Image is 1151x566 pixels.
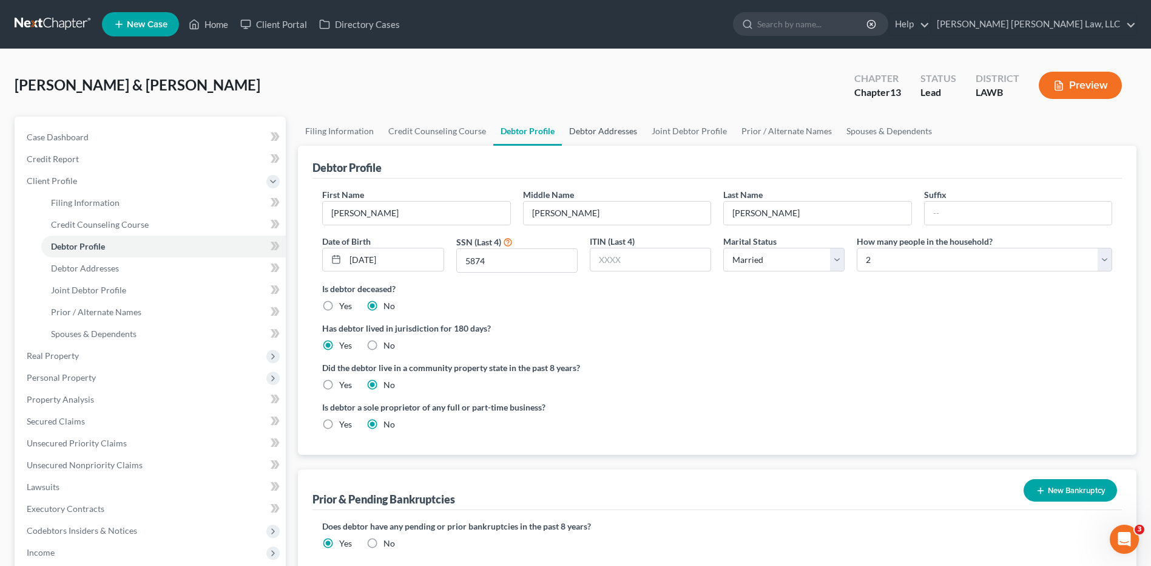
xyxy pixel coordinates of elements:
a: Debtor Profile [493,117,562,146]
label: Is debtor a sole proprietor of any full or part-time business? [322,401,711,414]
a: Executory Contracts [17,498,286,520]
div: Lead [920,86,956,100]
label: No [383,537,395,550]
div: Chapter [854,86,901,100]
span: 3 [1135,525,1144,534]
div: LAWB [976,86,1019,100]
a: Spouses & Dependents [41,323,286,345]
input: XXXX [457,249,577,272]
span: Case Dashboard [27,132,89,142]
a: Help [889,13,930,35]
a: Filing Information [298,117,381,146]
span: Real Property [27,350,79,361]
a: Prior / Alternate Names [734,117,839,146]
span: Debtor Profile [51,241,105,251]
a: Directory Cases [313,13,406,35]
label: No [383,300,395,312]
a: Joint Debtor Profile [644,117,734,146]
span: Filing Information [51,197,120,208]
label: No [383,379,395,391]
input: Search by name... [757,13,868,35]
a: Secured Claims [17,411,286,432]
button: New Bankruptcy [1024,479,1117,502]
a: Prior / Alternate Names [41,301,286,323]
span: 13 [890,86,901,98]
span: Credit Counseling Course [51,219,149,230]
label: Date of Birth [322,235,371,248]
span: New Case [127,20,167,29]
span: Personal Property [27,372,96,383]
a: Debtor Addresses [41,257,286,279]
label: ITIN (Last 4) [590,235,635,248]
span: Property Analysis [27,394,94,404]
label: Last Name [723,188,763,201]
label: Middle Name [523,188,574,201]
a: Case Dashboard [17,126,286,148]
label: No [383,339,395,352]
label: No [383,418,395,431]
a: Unsecured Nonpriority Claims [17,454,286,476]
input: M.I [524,202,711,225]
label: Yes [339,300,352,312]
label: Marital Status [723,235,777,248]
div: Status [920,72,956,86]
a: Credit Counseling Course [381,117,493,146]
span: Secured Claims [27,416,85,426]
div: District [976,72,1019,86]
label: Yes [339,339,352,352]
label: Does debtor have any pending or prior bankruptcies in the past 8 years? [322,520,1112,533]
a: Property Analysis [17,389,286,411]
div: Chapter [854,72,901,86]
span: Income [27,547,55,557]
input: MM/DD/YYYY [345,248,443,271]
label: How many people in the household? [857,235,993,248]
span: Client Profile [27,176,77,186]
label: First Name [322,188,364,201]
span: Lawsuits [27,482,59,492]
span: Prior / Alternate Names [51,307,141,317]
a: Debtor Addresses [562,117,644,146]
span: Joint Debtor Profile [51,285,126,295]
span: Unsecured Nonpriority Claims [27,460,143,470]
span: Spouses & Dependents [51,329,137,339]
a: Client Portal [234,13,313,35]
a: [PERSON_NAME] [PERSON_NAME] Law, LLC [931,13,1136,35]
span: Credit Report [27,154,79,164]
span: Codebtors Insiders & Notices [27,525,137,536]
button: Preview [1039,72,1122,99]
div: Prior & Pending Bankruptcies [312,492,455,506]
a: Spouses & Dependents [839,117,939,146]
label: Has debtor lived in jurisdiction for 180 days? [322,322,1112,335]
a: Debtor Profile [41,236,286,257]
a: Credit Report [17,148,286,170]
input: -- [724,202,911,225]
span: Executory Contracts [27,503,104,514]
span: Unsecured Priority Claims [27,438,127,448]
a: Unsecured Priority Claims [17,432,286,454]
div: Debtor Profile [312,160,382,175]
iframe: Intercom live chat [1110,525,1139,554]
label: Yes [339,379,352,391]
label: Is debtor deceased? [322,282,1112,295]
input: XXXX [590,248,711,271]
label: Did the debtor live in a community property state in the past 8 years? [322,361,1112,374]
input: -- [925,202,1112,225]
input: -- [323,202,510,225]
label: SSN (Last 4) [456,236,501,248]
label: Suffix [924,188,947,201]
a: Filing Information [41,192,286,214]
a: Credit Counseling Course [41,214,286,236]
a: Home [183,13,234,35]
label: Yes [339,418,352,431]
span: Debtor Addresses [51,263,119,273]
span: [PERSON_NAME] & [PERSON_NAME] [15,76,260,94]
label: Yes [339,537,352,550]
a: Lawsuits [17,476,286,498]
a: Joint Debtor Profile [41,279,286,301]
